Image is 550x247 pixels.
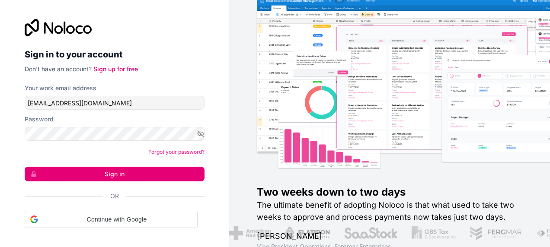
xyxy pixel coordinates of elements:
a: Forgot your password? [148,149,205,155]
h1: [PERSON_NAME] [257,230,522,242]
span: Continue with Google [42,215,192,224]
span: Or [110,192,119,200]
button: Sign in [25,167,205,181]
label: Your work email address [25,84,96,92]
iframe: Sign in with Google Button [20,227,202,246]
label: Password [25,115,54,123]
input: Email address [25,96,205,110]
h2: The ultimate benefit of adopting Noloco is that what used to take two weeks to approve and proces... [257,199,522,223]
a: Sign up for free [93,65,138,73]
h2: Sign in to your account [25,47,205,62]
div: Continue with Google [25,211,198,228]
input: Password [25,127,205,141]
h1: Two weeks down to two days [257,185,522,199]
img: /assets/american-red-cross-BAupjrZR.png [229,226,271,240]
span: Don't have an account? [25,65,92,73]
